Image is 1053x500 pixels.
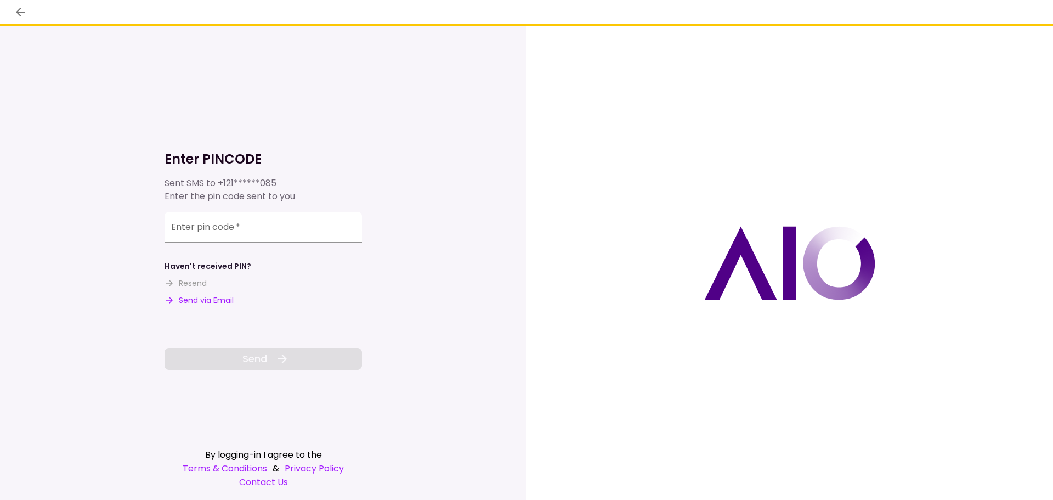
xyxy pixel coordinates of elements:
button: back [11,3,30,21]
a: Terms & Conditions [183,462,267,475]
a: Contact Us [165,475,362,489]
div: By logging-in I agree to the [165,448,362,462]
span: Send [242,351,267,366]
h1: Enter PINCODE [165,150,362,168]
img: AIO logo [704,226,875,300]
button: Resend [165,278,207,289]
div: & [165,462,362,475]
div: Haven't received PIN? [165,261,251,272]
button: Send [165,348,362,370]
div: Sent SMS to Enter the pin code sent to you [165,177,362,203]
a: Privacy Policy [285,462,344,475]
button: Send via Email [165,295,234,306]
